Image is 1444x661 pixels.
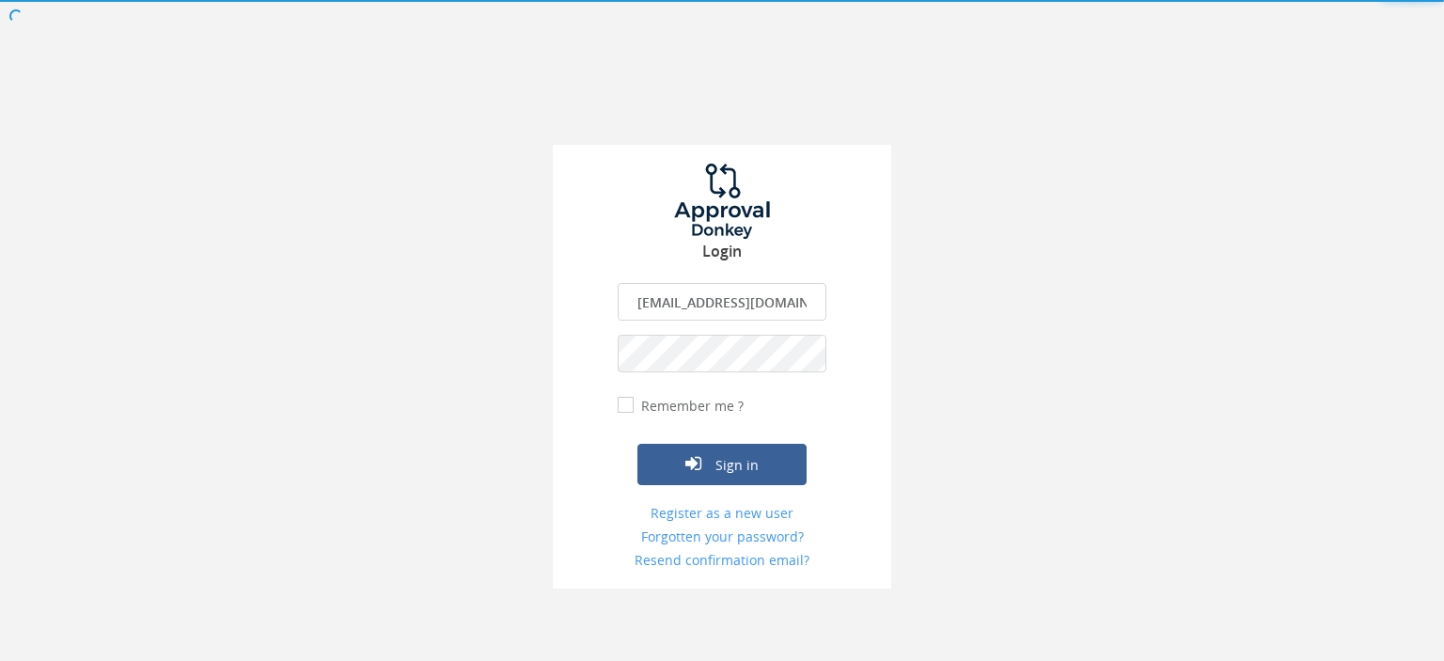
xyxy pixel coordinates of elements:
[618,551,826,570] a: Resend confirmation email?
[618,283,826,321] input: Enter your Email
[637,444,807,485] button: Sign in
[651,164,793,239] img: logo.png
[618,527,826,546] a: Forgotten your password?
[553,244,891,260] h3: Login
[636,397,744,416] label: Remember me ?
[618,504,826,523] a: Register as a new user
